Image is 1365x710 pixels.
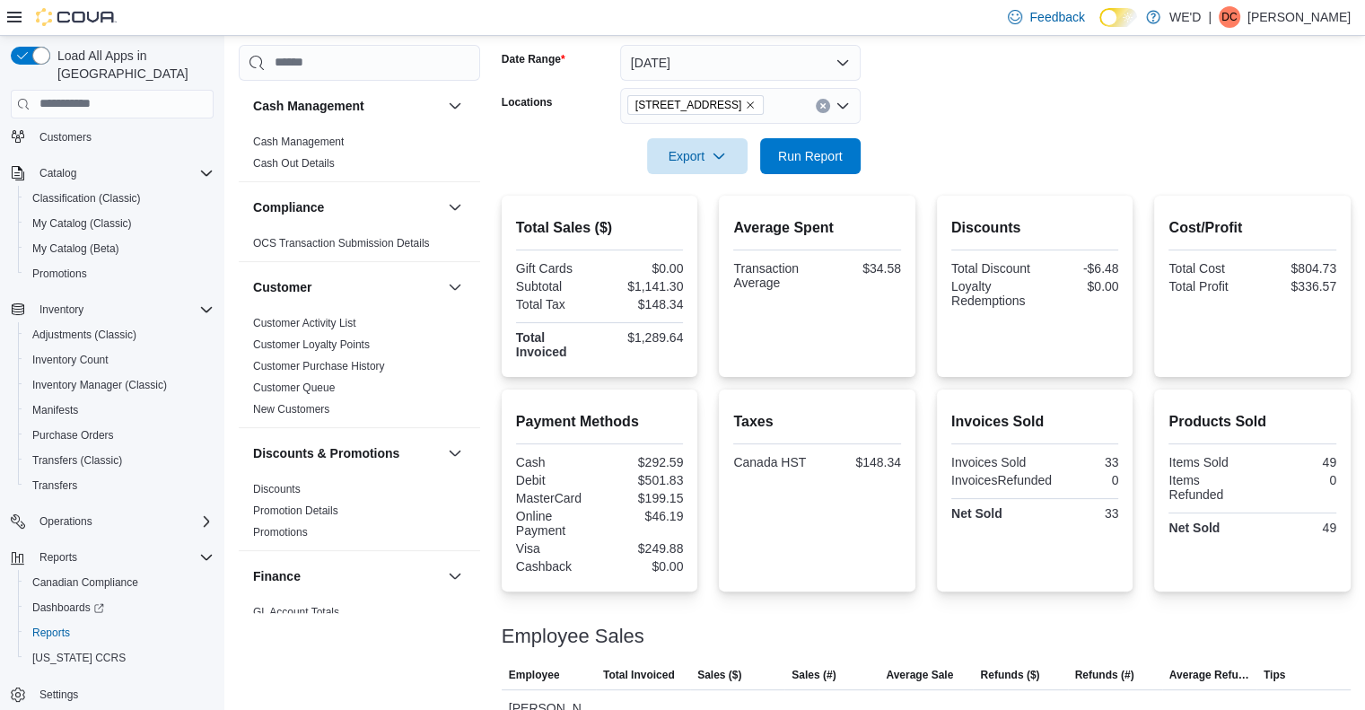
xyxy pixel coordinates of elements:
[1168,521,1220,535] strong: Net Sold
[253,359,385,373] span: Customer Purchase History
[25,597,214,618] span: Dashboards
[253,157,335,170] a: Cash Out Details
[1099,8,1137,27] input: Dark Mode
[18,620,221,645] button: Reports
[1038,261,1118,276] div: -$6.48
[32,478,77,493] span: Transfers
[25,324,214,346] span: Adjustments (Classic)
[509,668,560,682] span: Employee
[516,330,567,359] strong: Total Invoiced
[253,526,308,539] a: Promotions
[951,473,1052,487] div: InvoicesRefunded
[253,97,364,115] h3: Cash Management
[18,595,221,620] a: Dashboards
[1168,455,1248,469] div: Items Sold
[951,279,1031,308] div: Loyalty Redemptions
[733,455,813,469] div: Canada HST
[516,541,596,556] div: Visa
[516,455,596,469] div: Cash
[32,453,122,468] span: Transfers (Classic)
[697,668,741,682] span: Sales ($)
[444,565,466,587] button: Finance
[444,95,466,117] button: Cash Management
[1247,6,1351,28] p: [PERSON_NAME]
[50,47,214,83] span: Load All Apps in [GEOGRAPHIC_DATA]
[32,511,214,532] span: Operations
[39,166,76,180] span: Catalog
[1168,217,1336,239] h2: Cost/Profit
[1075,668,1134,682] span: Refunds (#)
[32,162,214,184] span: Catalog
[18,570,221,595] button: Canadian Compliance
[18,423,221,448] button: Purchase Orders
[4,161,221,186] button: Catalog
[253,278,441,296] button: Customer
[25,647,133,669] a: [US_STATE] CCRS
[32,403,78,417] span: Manifests
[32,162,83,184] button: Catalog
[502,52,565,66] label: Date Range
[18,236,221,261] button: My Catalog (Beta)
[32,267,87,281] span: Promotions
[253,198,441,216] button: Compliance
[1038,279,1118,294] div: $0.00
[1208,6,1212,28] p: |
[25,622,214,644] span: Reports
[1169,668,1249,682] span: Average Refund
[4,681,221,707] button: Settings
[1264,668,1285,682] span: Tips
[253,136,344,148] a: Cash Management
[980,668,1039,682] span: Refunds ($)
[25,399,214,421] span: Manifests
[1256,261,1336,276] div: $804.73
[603,455,683,469] div: $292.59
[253,381,335,395] span: Customer Queue
[25,450,129,471] a: Transfers (Classic)
[25,399,85,421] a: Manifests
[253,444,441,462] button: Discounts & Promotions
[25,572,214,593] span: Canadian Compliance
[253,605,339,619] span: GL Account Totals
[886,668,953,682] span: Average Sale
[25,572,145,593] a: Canadian Compliance
[1168,473,1248,502] div: Items Refunded
[1099,27,1100,28] span: Dark Mode
[444,276,466,298] button: Customer
[18,261,221,286] button: Promotions
[25,374,174,396] a: Inventory Manager (Classic)
[32,626,70,640] span: Reports
[25,425,121,446] a: Purchase Orders
[239,131,480,181] div: Cash Management
[253,156,335,171] span: Cash Out Details
[951,411,1119,433] h2: Invoices Sold
[32,684,85,706] a: Settings
[253,135,344,149] span: Cash Management
[253,567,301,585] h3: Finance
[1256,279,1336,294] div: $336.57
[516,411,684,433] h2: Payment Methods
[951,217,1119,239] h2: Discounts
[253,237,430,250] a: OCS Transaction Submission Details
[1059,473,1118,487] div: 0
[502,626,644,647] h3: Employee Sales
[821,455,901,469] div: $148.34
[18,186,221,211] button: Classification (Classic)
[25,263,94,285] a: Promotions
[1256,521,1336,535] div: 49
[733,261,813,290] div: Transaction Average
[32,328,136,342] span: Adjustments (Classic)
[25,647,214,669] span: Washington CCRS
[733,411,901,433] h2: Taxes
[25,188,148,209] a: Classification (Classic)
[32,428,114,443] span: Purchase Orders
[32,547,84,568] button: Reports
[239,601,480,652] div: Finance
[1168,411,1336,433] h2: Products Sold
[4,297,221,322] button: Inventory
[603,330,683,345] div: $1,289.64
[1168,261,1248,276] div: Total Cost
[36,8,117,26] img: Cova
[32,511,100,532] button: Operations
[39,688,78,702] span: Settings
[836,99,850,113] button: Open list of options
